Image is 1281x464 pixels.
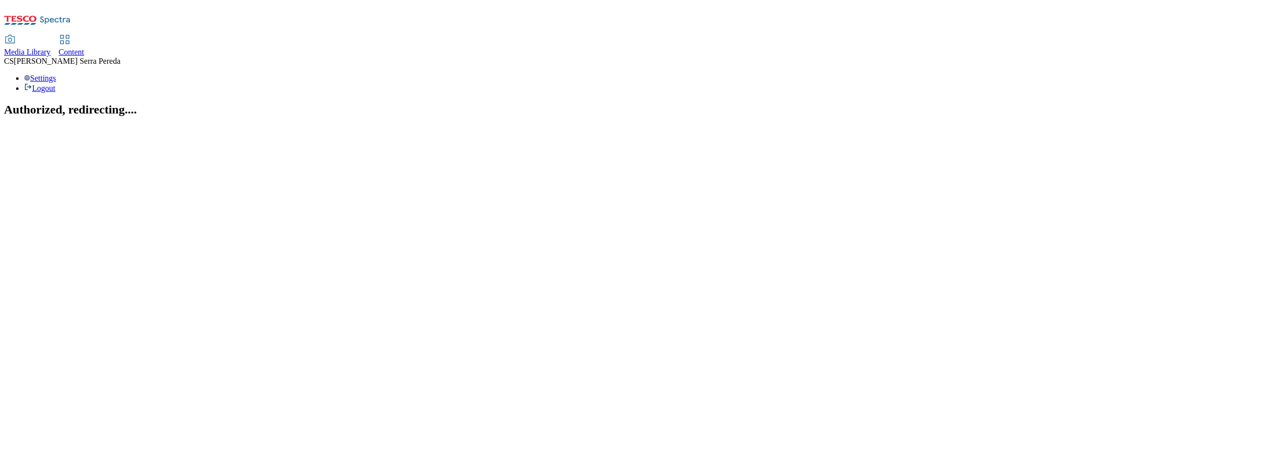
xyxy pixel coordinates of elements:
span: Content [59,48,84,56]
span: [PERSON_NAME] Serra Pereda [14,57,120,65]
a: Settings [24,74,56,82]
span: Media Library [4,48,51,56]
h2: Authorized, redirecting.... [4,103,1277,117]
span: CS [4,57,14,65]
a: Media Library [4,36,51,57]
a: Content [59,36,84,57]
a: Logout [24,84,55,92]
